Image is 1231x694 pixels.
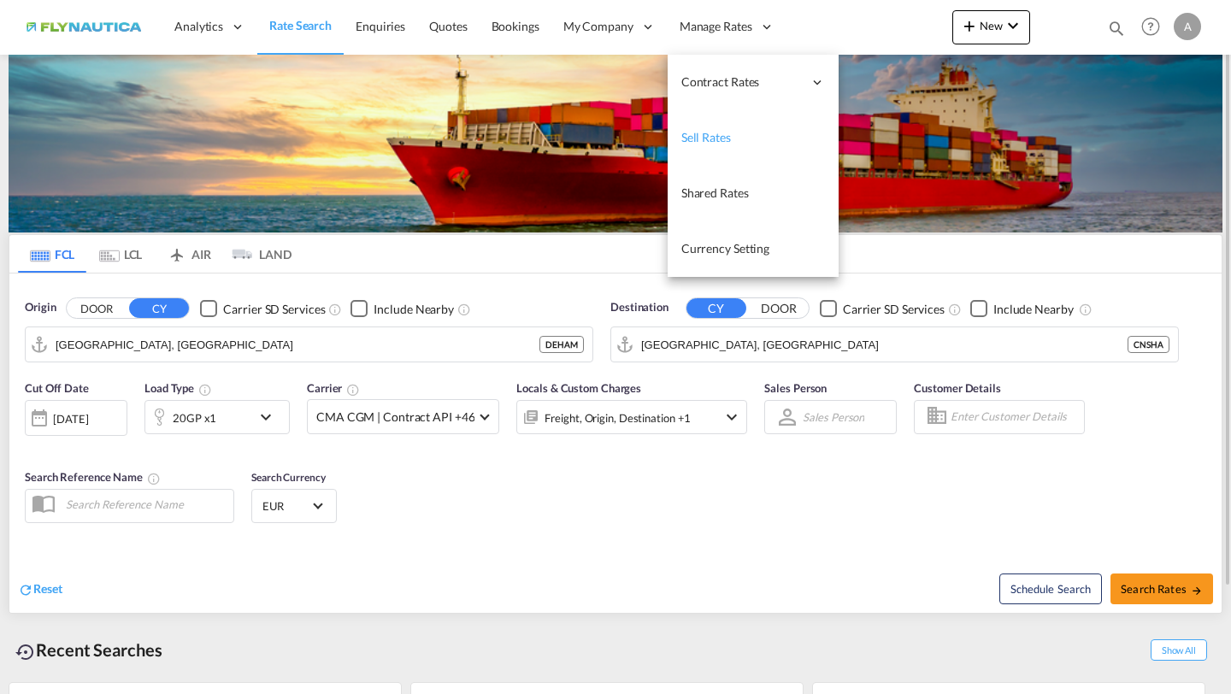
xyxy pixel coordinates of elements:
button: Search Ratesicon-arrow-right [1110,573,1213,604]
md-icon: Unchecked: Ignores neighbouring ports when fetching rates.Checked : Includes neighbouring ports w... [1079,303,1093,316]
button: icon-plus 400-fgNewicon-chevron-down [952,10,1030,44]
div: [DATE] [25,400,127,436]
md-icon: The selected Trucker/Carrierwill be displayed in the rate results If the rates are from another f... [346,383,360,397]
md-tab-item: LAND [223,235,292,273]
a: Shared Rates [668,166,839,221]
div: Freight Origin Destination Factory Stuffing [545,406,691,430]
span: Bookings [492,19,539,33]
md-icon: icon-chevron-down [1003,15,1023,36]
span: Search Reference Name [25,470,161,484]
div: CNSHA [1128,336,1169,353]
div: icon-magnify [1107,19,1126,44]
span: Shared Rates [681,185,749,200]
span: Sales Person [764,381,827,395]
input: Search by Port [56,332,539,357]
span: Reset [33,581,62,596]
div: Contract Rates [668,55,839,110]
span: My Company [563,18,633,35]
div: Freight Origin Destination Factory Stuffingicon-chevron-down [516,400,747,434]
div: Carrier SD Services [843,301,945,318]
button: DOOR [749,299,809,319]
span: EUR [262,498,310,514]
span: Load Type [144,381,212,395]
md-icon: icon-information-outline [198,383,212,397]
span: Locals & Custom Charges [516,381,641,395]
input: Search by Port [641,332,1128,357]
md-select: Select Currency: € EUREuro [261,493,327,518]
div: 20GP x1icon-chevron-down [144,400,290,434]
md-input-container: Shanghai, CNSHA [611,327,1178,362]
md-icon: icon-refresh [18,582,33,597]
span: Currency Setting [681,241,769,256]
span: Show All [1151,639,1207,661]
span: CMA CGM | Contract API +46 [316,409,474,426]
div: Include Nearby [374,301,454,318]
div: DEHAM [539,336,584,353]
span: Rate Search [269,18,332,32]
span: Carrier [307,381,360,395]
span: Sell Rates [681,130,731,144]
md-tab-item: AIR [155,235,223,273]
div: Recent Searches [9,631,169,669]
md-icon: icon-plus 400-fg [959,15,980,36]
md-icon: Unchecked: Ignores neighbouring ports when fetching rates.Checked : Includes neighbouring ports w... [457,303,471,316]
div: Include Nearby [993,301,1074,318]
md-icon: Your search will be saved by the below given name [147,472,161,485]
div: icon-refreshReset [18,580,62,599]
span: Help [1136,12,1165,41]
a: Sell Rates [668,110,839,166]
img: dbeec6a0202a11f0ab01a7e422f9ff92.png [26,8,141,46]
span: Cut Off Date [25,381,89,395]
span: Search Currency [251,471,326,484]
div: [DATE] [53,411,88,426]
md-checkbox: Checkbox No Ink [970,299,1074,317]
span: Search Rates [1121,582,1203,596]
span: Analytics [174,18,223,35]
span: Customer Details [914,381,1000,395]
md-tab-item: FCL [18,235,86,273]
input: Enter Customer Details [951,404,1079,430]
div: A [1174,13,1201,40]
md-icon: icon-backup-restore [15,642,36,662]
span: New [959,19,1023,32]
span: Contract Rates [681,74,803,91]
input: Search Reference Name [57,491,233,517]
button: CY [686,298,746,318]
md-icon: Unchecked: Search for CY (Container Yard) services for all selected carriers.Checked : Search for... [328,303,342,316]
span: Origin [25,299,56,316]
md-icon: icon-chevron-down [722,407,742,427]
img: LCL+%26+FCL+BACKGROUND.png [9,55,1222,232]
md-checkbox: Checkbox No Ink [200,299,325,317]
md-pagination-wrapper: Use the left and right arrow keys to navigate between tabs [18,235,292,273]
span: Manage Rates [680,18,752,35]
a: Currency Setting [668,221,839,277]
md-select: Sales Person [801,404,866,429]
div: Carrier SD Services [223,301,325,318]
md-icon: icon-arrow-right [1191,585,1203,597]
md-icon: icon-magnify [1107,19,1126,38]
md-icon: icon-airplane [167,244,187,257]
button: CY [129,298,189,318]
span: Quotes [429,19,467,33]
div: Origin DOOR CY Checkbox No InkUnchecked: Search for CY (Container Yard) services for all selected... [9,273,1222,612]
md-checkbox: Checkbox No Ink [350,299,454,317]
div: 20GP x1 [173,406,216,430]
md-icon: icon-chevron-down [256,407,285,427]
md-icon: Unchecked: Search for CY (Container Yard) services for all selected carriers.Checked : Search for... [948,303,962,316]
md-input-container: Hamburg, DEHAM [26,327,592,362]
button: DOOR [67,299,127,319]
md-datepicker: Select [25,434,38,457]
button: Note: By default Schedule search will only considerorigin ports, destination ports and cut off da... [999,573,1102,604]
span: Destination [610,299,669,316]
div: Help [1136,12,1174,43]
span: Enquiries [356,19,405,33]
md-tab-item: LCL [86,235,155,273]
md-checkbox: Checkbox No Ink [820,299,945,317]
